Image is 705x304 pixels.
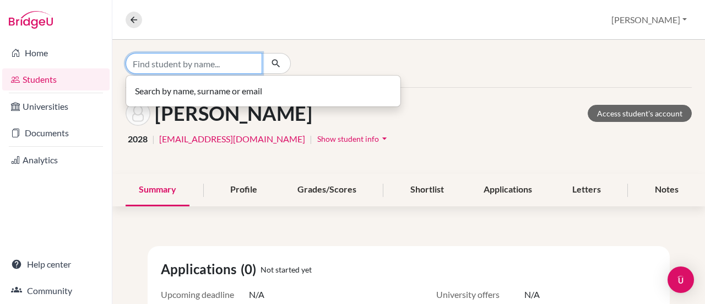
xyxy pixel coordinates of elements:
[2,280,110,302] a: Community
[126,174,189,206] div: Summary
[524,288,540,301] span: N/A
[317,134,379,143] span: Show student info
[217,174,270,206] div: Profile
[2,68,110,90] a: Students
[588,105,692,122] a: Access student's account
[161,259,241,279] span: Applications
[126,101,150,126] img: Ling Liu's avatar
[2,42,110,64] a: Home
[135,84,392,98] p: Search by name, surname or email
[249,288,264,301] span: N/A
[668,266,694,293] div: Open Intercom Messenger
[397,174,457,206] div: Shortlist
[261,264,312,275] span: Not started yet
[159,132,305,146] a: [EMAIL_ADDRESS][DOMAIN_NAME]
[436,288,524,301] span: University offers
[2,122,110,144] a: Documents
[2,149,110,171] a: Analytics
[161,288,249,301] span: Upcoming deadline
[379,133,390,144] i: arrow_drop_down
[2,253,110,275] a: Help center
[152,132,155,146] span: |
[642,174,692,206] div: Notes
[128,132,148,146] span: 2028
[9,11,53,29] img: Bridge-U
[310,132,312,146] span: |
[284,174,370,206] div: Grades/Scores
[241,259,261,279] span: (0)
[470,174,545,206] div: Applications
[2,95,110,118] a: Universities
[126,53,262,74] input: Find student by name...
[559,174,614,206] div: Letters
[606,9,692,30] button: [PERSON_NAME]
[155,102,312,125] h1: [PERSON_NAME]
[317,130,391,147] button: Show student infoarrow_drop_down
